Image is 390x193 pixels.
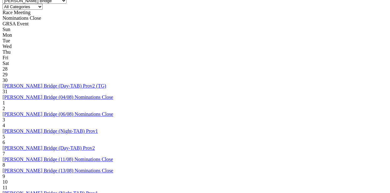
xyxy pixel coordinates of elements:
a: [PERSON_NAME] Bridge (Night-TAB) Prov1 [3,128,98,134]
a: [PERSON_NAME] Bridge (06/08) Nominations Close [3,111,113,117]
span: 31 [3,89,8,94]
span: 29 [3,72,8,77]
span: 9 [3,174,5,179]
div: Sat [3,61,387,66]
span: 1 [3,100,5,105]
span: 5 [3,134,5,139]
a: [PERSON_NAME] Bridge (04/08) Nominations Close [3,94,113,100]
a: [PERSON_NAME] Bridge (Day-TAB) Prov2 [3,145,95,151]
span: 10 [3,179,8,185]
div: GRSA Event [3,21,387,27]
span: 3 [3,117,5,122]
div: Mon [3,32,387,38]
a: [PERSON_NAME] Bridge (Day-TAB) Prov2 (TG) [3,83,106,88]
span: 11 [3,185,7,190]
span: 4 [3,123,5,128]
span: 6 [3,140,5,145]
a: [PERSON_NAME] Bridge (13/08) Nominations Close [3,168,113,173]
span: 28 [3,66,8,72]
div: Sun [3,27,387,32]
span: 30 [3,78,8,83]
div: Nominations Close [3,15,387,21]
span: 2 [3,106,5,111]
div: Wed [3,44,387,49]
div: Tue [3,38,387,44]
div: Fri [3,55,387,61]
span: 8 [3,162,5,168]
div: Thu [3,49,387,55]
a: [PERSON_NAME] Bridge (11/08) Nominations Close [3,157,113,162]
span: 7 [3,151,5,156]
div: Race Meeting [3,10,387,15]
